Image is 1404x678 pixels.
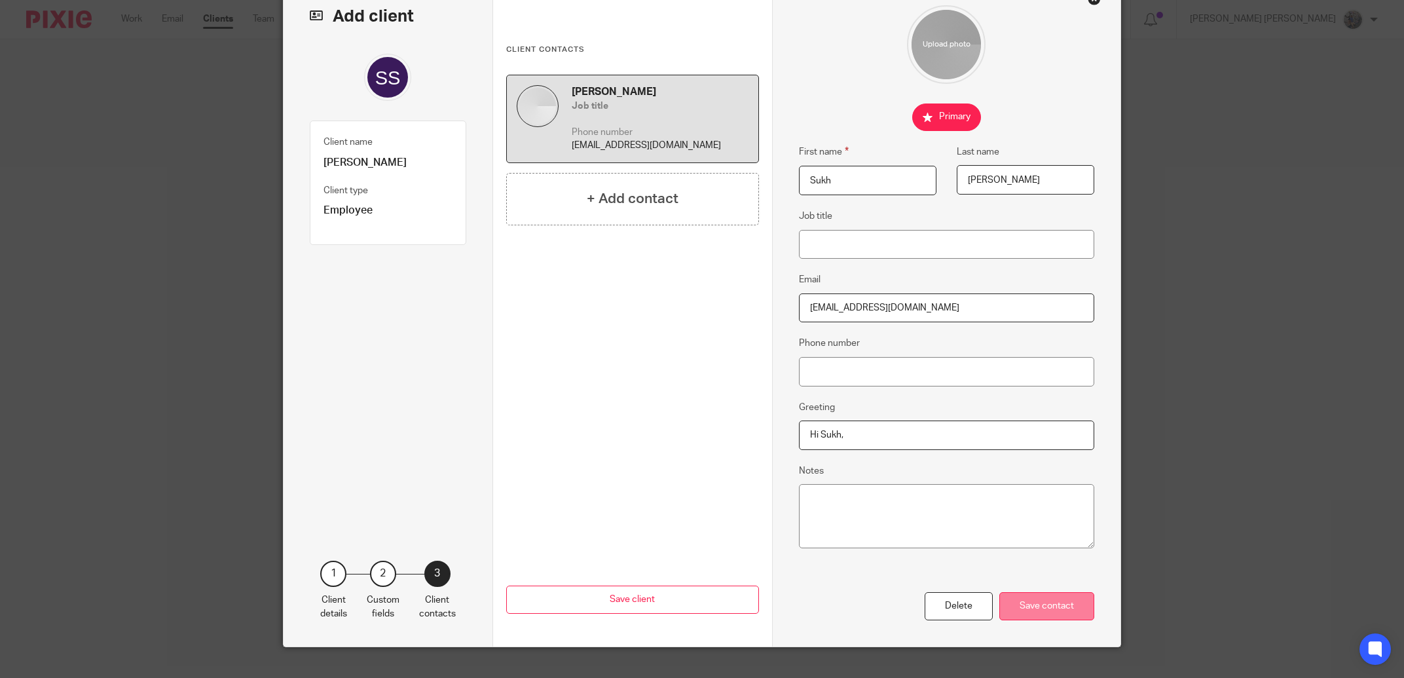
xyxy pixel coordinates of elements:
h3: Client contacts [506,45,759,55]
p: Employee [323,204,453,217]
label: Client name [323,136,373,149]
p: [EMAIL_ADDRESS][DOMAIN_NAME] [572,139,748,152]
label: Greeting [799,401,835,414]
h2: Add client [310,5,466,28]
label: Last name [957,145,999,159]
div: 2 [370,561,396,587]
h4: + Add contact [587,189,678,209]
h5: Job title [572,100,748,113]
label: Job title [799,210,832,223]
button: Save client [506,586,759,614]
label: Phone number [799,337,860,350]
input: e.g. Dear Mrs. Appleseed or Hi Sam [799,421,1095,450]
div: Delete [925,592,993,620]
label: Notes [799,464,824,478]
p: Phone number [572,126,748,139]
p: Client details [320,593,347,620]
p: [PERSON_NAME] [323,156,453,170]
p: Client contacts [419,593,456,620]
div: 1 [320,561,346,587]
div: 3 [424,561,451,587]
label: First name [799,144,849,159]
div: Save contact [999,592,1094,620]
label: Client type [323,184,368,197]
p: Custom fields [367,593,399,620]
img: svg%3E [364,54,411,101]
img: default.jpg [517,85,559,127]
h4: [PERSON_NAME] [572,85,748,99]
label: Email [799,273,821,286]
